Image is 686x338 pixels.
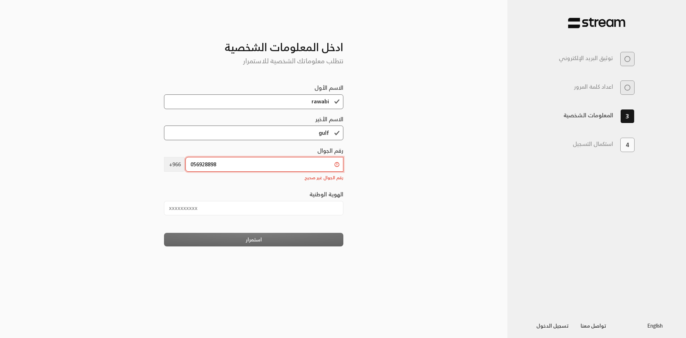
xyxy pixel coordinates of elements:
[575,321,612,330] a: تواصل معنا
[568,18,625,29] img: Stream Pay
[626,141,629,149] span: 4
[164,174,344,181] div: رقم الجوال غير صحيح
[626,112,629,121] span: 3
[164,201,344,216] input: xxxxxxxxxx
[164,29,344,54] h3: ادخل المعلومات الشخصية
[574,83,613,90] h3: اعداد كلمة المرور
[563,112,613,119] h3: المعلومات الشخصية
[164,57,344,65] h5: نتطلب معلوماتك الشخصية للاستمرار
[575,319,612,332] button: تواصل معنا
[164,157,186,172] span: +966
[531,321,575,330] a: تسجيل الدخول
[309,190,343,199] label: الهوية الوطنية
[185,157,344,172] input: أدخل رقم الجوال
[315,115,343,123] label: الاسم الأخير
[314,83,343,92] label: الاسم الأول
[559,55,613,62] h3: توثيق البريد الإلكتروني
[573,141,613,147] h3: استكمال التسجيل
[531,319,575,332] button: تسجيل الدخول
[647,319,663,332] a: English
[317,146,343,155] label: رقم الجوال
